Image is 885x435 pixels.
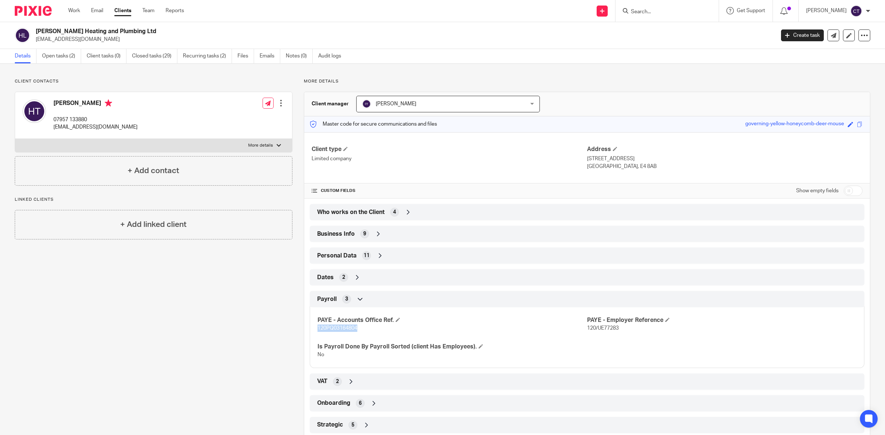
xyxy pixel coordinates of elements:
[120,219,187,230] h4: + Add linked client
[363,230,366,238] span: 9
[166,7,184,14] a: Reports
[15,6,52,16] img: Pixie
[248,143,273,148] p: More details
[15,49,37,63] a: Details
[260,49,280,63] a: Emails
[114,7,131,14] a: Clients
[587,326,619,331] span: 120/UE77283
[132,49,177,63] a: Closed tasks (29)
[317,295,337,303] span: Payroll
[105,99,112,107] i: Primary
[304,78,870,84] p: More details
[317,421,343,429] span: Strategic
[317,274,334,281] span: Dates
[630,9,697,15] input: Search
[781,29,824,41] a: Create task
[317,378,327,385] span: VAT
[317,352,324,357] span: No
[745,120,844,129] div: governing-yellow-honeycomb-deer-mouse
[362,99,371,108] img: svg%3E
[850,5,862,17] img: svg%3E
[317,326,357,331] span: 120PQ03164804
[53,99,138,109] h4: [PERSON_NAME]
[87,49,126,63] a: Client tasks (0)
[36,36,770,43] p: [EMAIL_ADDRESS][DOMAIN_NAME]
[286,49,313,63] a: Notes (0)
[317,230,355,238] span: Business Info
[364,252,369,259] span: 11
[806,7,847,14] p: [PERSON_NAME]
[317,316,587,324] h4: PAYE - Accounts Office Ref.
[15,28,30,43] img: svg%3E
[237,49,254,63] a: Files
[53,116,138,123] p: 07957 133880
[15,197,292,203] p: Linked clients
[15,78,292,84] p: Client contacts
[91,7,103,14] a: Email
[359,400,362,407] span: 6
[317,252,357,260] span: Personal Data
[351,421,354,429] span: 5
[587,155,863,162] p: [STREET_ADDRESS]
[393,208,396,216] span: 4
[317,343,587,351] h4: Is Payroll Done By Payroll Sorted (client Has Employees).
[312,188,587,194] h4: CUSTOM FIELDS
[737,8,765,13] span: Get Support
[587,316,857,324] h4: PAYE - Employer Reference
[317,208,385,216] span: Who works on the Client
[312,155,587,162] p: Limited company
[317,399,350,407] span: Onboarding
[376,101,416,106] span: [PERSON_NAME]
[183,49,232,63] a: Recurring tasks (2)
[312,100,349,108] h3: Client manager
[22,99,46,123] img: svg%3E
[318,49,347,63] a: Audit logs
[36,28,623,35] h2: [PERSON_NAME] Heating and Plumbing Ltd
[128,165,179,176] h4: + Add contact
[142,7,155,14] a: Team
[312,145,587,153] h4: Client type
[336,378,339,385] span: 2
[53,123,138,131] p: [EMAIL_ADDRESS][DOMAIN_NAME]
[796,187,839,194] label: Show empty fields
[587,163,863,170] p: [GEOGRAPHIC_DATA], E4 8AB
[42,49,81,63] a: Open tasks (2)
[587,145,863,153] h4: Address
[68,7,80,14] a: Work
[342,274,345,281] span: 2
[345,295,348,303] span: 3
[310,120,437,128] p: Master code for secure communications and files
